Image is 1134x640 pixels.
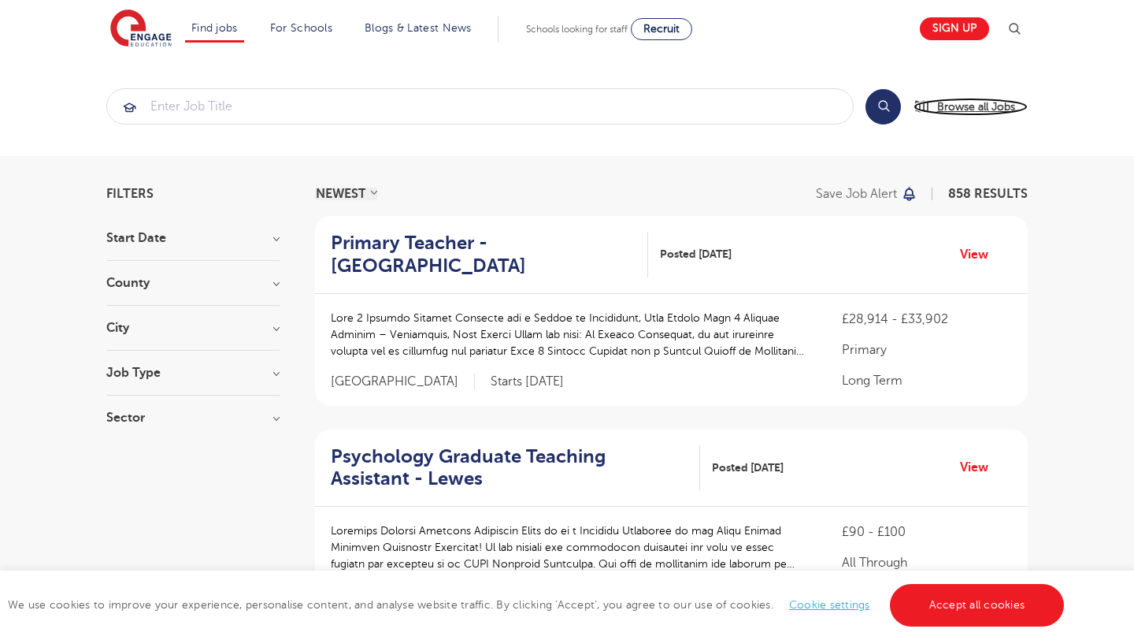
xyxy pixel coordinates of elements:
[526,24,628,35] span: Schools looking for staff
[8,599,1068,611] span: We use cookies to improve your experience, personalise content, and analyse website traffic. By c...
[331,232,636,277] h2: Primary Teacher - [GEOGRAPHIC_DATA]
[106,322,280,334] h3: City
[106,411,280,424] h3: Sector
[106,88,854,125] div: Submit
[331,232,648,277] a: Primary Teacher - [GEOGRAPHIC_DATA]
[842,553,1012,572] p: All Through
[491,374,564,390] p: Starts [DATE]
[270,22,332,34] a: For Schools
[106,188,154,200] span: Filters
[660,246,732,262] span: Posted [DATE]
[712,460,784,476] span: Posted [DATE]
[842,371,1012,390] p: Long Term
[920,17,989,40] a: Sign up
[937,98,1015,116] span: Browse all Jobs
[960,244,1000,265] a: View
[789,599,870,611] a: Cookie settings
[331,445,700,491] a: Psychology Graduate Teaching Assistant - Lewes
[191,22,238,34] a: Find jobs
[106,232,280,244] h3: Start Date
[331,310,810,359] p: Lore 2 Ipsumdo Sitamet Consecte adi e Seddoe te Incididunt, Utla Etdolo Magn 4 Aliquae Adminim – ...
[913,98,1028,116] a: Browse all Jobs
[960,457,1000,478] a: View
[865,89,901,125] button: Search
[631,18,692,40] a: Recruit
[948,187,1028,201] span: 858 RESULTS
[331,445,687,491] h2: Psychology Graduate Teaching Assistant - Lewes
[106,367,280,379] h3: Job Type
[643,23,680,35] span: Recruit
[107,89,853,124] input: Submit
[842,340,1012,359] p: Primary
[110,9,172,49] img: Engage Education
[365,22,472,34] a: Blogs & Latest News
[842,310,1012,329] p: £28,914 - £33,902
[816,188,897,200] p: Save job alert
[106,277,280,289] h3: County
[331,523,810,572] p: Loremips Dolorsi Ametcons Adipiscin Elits do ei t Incididu Utlaboree do mag Aliqu Enimad Minimven...
[331,374,475,390] span: [GEOGRAPHIC_DATA]
[890,584,1065,627] a: Accept all cookies
[816,188,917,200] button: Save job alert
[842,523,1012,541] p: £90 - £100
